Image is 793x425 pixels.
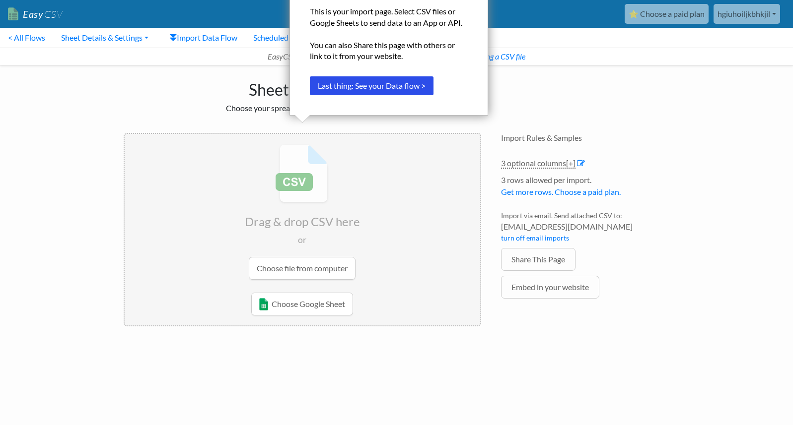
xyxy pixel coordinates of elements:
a: Get more rows. Choose a paid plan. [501,187,621,196]
h2: Choose your spreadsheet below to import. [124,103,481,113]
a: ⭐ Choose a paid plan [625,4,709,24]
h1: Sheet Import [124,75,481,99]
li: 3 rows allowed per import. [501,174,670,203]
span: [EMAIL_ADDRESS][DOMAIN_NAME] [501,221,670,233]
p: You can also Share this page with others or link to it from your website. [310,40,468,62]
a: hgiuhoiljkbhkjil [714,4,780,24]
a: Choose Google Sheet [251,293,353,315]
i: EasyCSV → [268,52,306,61]
a: Import Data Flow [161,28,245,48]
a: Scheduled fetcher [245,28,322,48]
a: 3 optional columns[+] [501,158,576,169]
a: Sheet Details & Settings [53,28,156,48]
a: EasyCSV [8,4,63,24]
a: turn off email imports [501,234,569,242]
li: Import via email. Send attached CSV to: [501,210,670,248]
a: Share This Page [501,248,576,271]
span: CSV [43,8,63,20]
button: Last thing: See your Data flow > [310,76,433,95]
span: [+] [566,158,576,168]
a: Embed in your website [501,276,599,299]
h4: Import Rules & Samples [501,133,670,142]
p: This is your import page. Select CSV files or Google Sheets to send data to an App or API. [310,6,468,28]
